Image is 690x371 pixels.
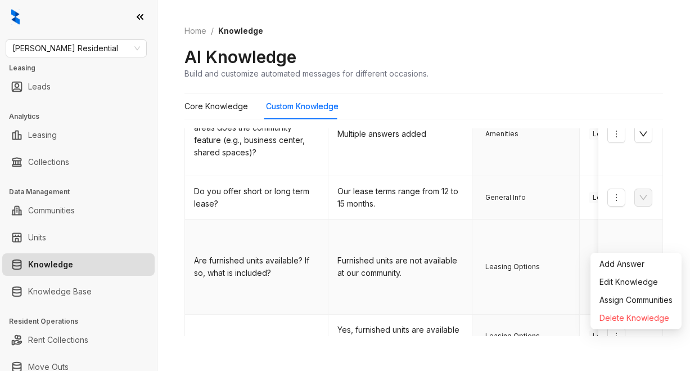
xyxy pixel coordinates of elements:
div: Are furnished units available? If so, what is included? [194,254,319,279]
a: Communities [28,199,75,222]
span: Leasing [589,128,623,140]
span: Add Answer [599,258,673,270]
span: more [612,332,621,341]
td: Our lease terms range from 12 to 15 months. [328,176,472,220]
li: Leasing [2,124,155,146]
span: Leasing [589,330,623,342]
span: Delete Knowledge [599,312,673,324]
div: Build and customize automated messages for different occasions. [184,68,429,79]
span: Leasing [589,261,623,272]
a: Units [28,226,46,249]
li: Units [2,226,155,249]
li: Communities [2,199,155,222]
a: Home [182,25,209,37]
span: General Info [481,192,530,203]
span: Amenities [481,128,522,140]
li: Knowledge Base [2,280,155,303]
a: Knowledge Base [28,280,92,303]
span: Edit Knowledge [599,276,673,288]
span: Leasing Options [481,330,544,342]
h3: Resident Operations [9,316,157,327]
li: Collections [2,151,155,173]
div: Core Knowledge [184,100,248,113]
li: Rent Collections [2,329,155,351]
li: Knowledge [2,253,155,276]
a: Knowledge [28,253,73,276]
a: Leasing [28,124,57,146]
span: Leasing Options [481,261,544,272]
img: logo [11,9,20,25]
h3: Data Management [9,187,157,197]
td: Furnished units are not available at our community. [328,220,472,315]
span: Leasing [589,192,623,203]
span: down [639,129,648,138]
li: Leads [2,75,155,98]
a: Leads [28,75,51,98]
span: Knowledge [218,26,263,35]
li: / [211,25,214,37]
span: Griffis Residential [12,40,140,57]
td: Multiple answers added [328,92,472,176]
a: Collections [28,151,69,173]
div: What amenities and common areas does the community feature (e.g., business center, shared spaces)? [194,109,319,159]
h3: Analytics [9,111,157,122]
div: Custom Knowledge [266,100,339,113]
span: more [612,129,621,138]
span: Assign Communities [599,294,673,306]
h2: AI Knowledge [184,46,296,68]
span: more [612,193,621,202]
td: Yes, furnished units are available in the community. [328,315,472,358]
div: Do you offer short or long term lease? [194,185,319,210]
a: Rent Collections [28,329,88,351]
h3: Leasing [9,63,157,73]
